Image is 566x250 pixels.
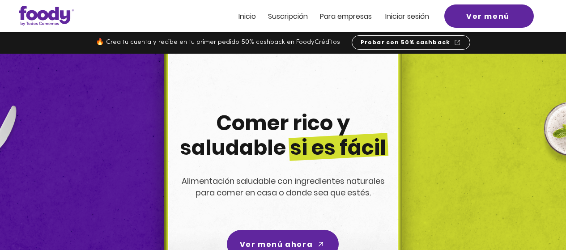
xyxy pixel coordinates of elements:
span: Ver menú [466,11,510,22]
span: Inicio [238,11,256,21]
span: ra empresas [328,11,372,21]
span: Iniciar sesión [385,11,429,21]
span: Comer rico y saludable si es fácil [180,109,386,162]
a: Ver menú [444,4,534,28]
a: Para empresas [320,13,372,20]
a: Suscripción [268,13,308,20]
a: Iniciar sesión [385,13,429,20]
a: Inicio [238,13,256,20]
span: Alimentación saludable con ingredientes naturales para comer en casa o donde sea que estés. [182,175,385,198]
span: Ver menú ahora [240,239,313,250]
span: Probar con 50% cashback [361,38,451,47]
img: Logo_Foody V2.0.0 (3).png [19,6,74,26]
a: Probar con 50% cashback [352,35,470,50]
span: Suscripción [268,11,308,21]
span: Pa [320,11,328,21]
span: 🔥 Crea tu cuenta y recibe en tu primer pedido 50% cashback en FoodyCréditos [96,39,340,46]
iframe: Messagebird Livechat Widget [514,198,557,241]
